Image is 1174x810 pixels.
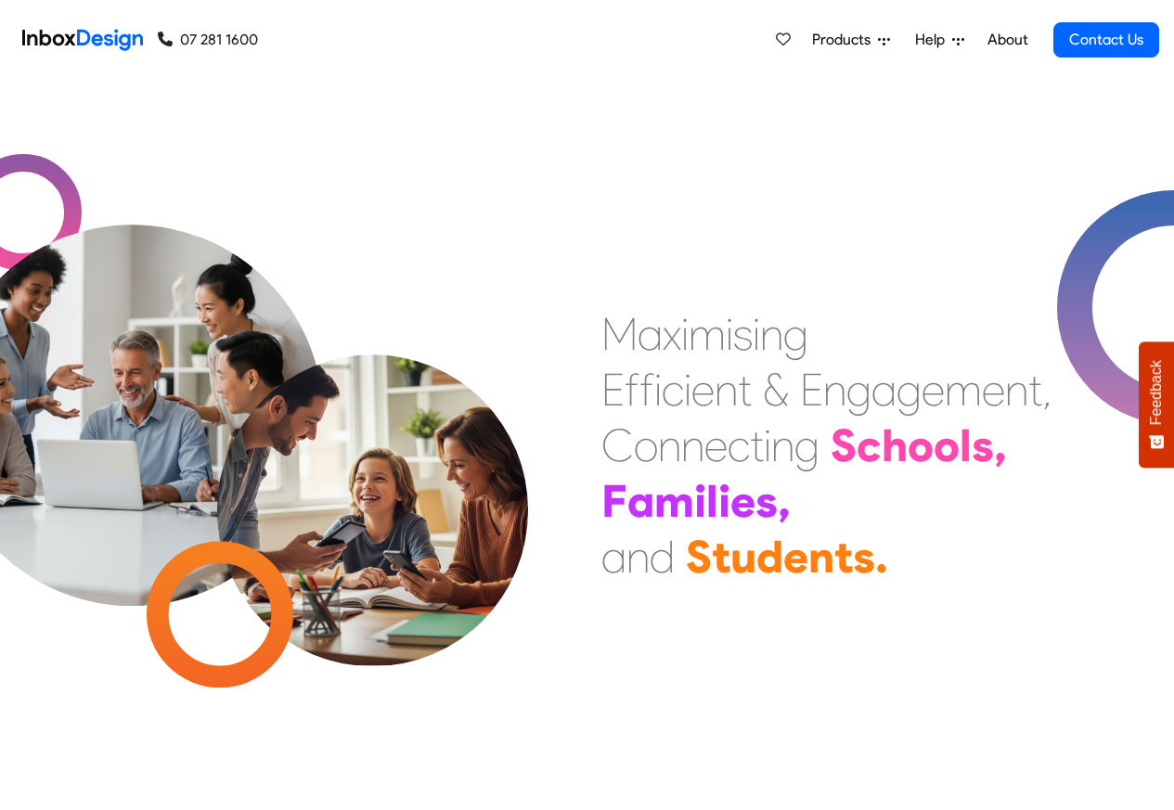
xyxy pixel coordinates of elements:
div: m [654,473,694,529]
div: E [601,362,625,418]
div: & [763,362,789,418]
div: a [871,362,897,418]
div: t [834,529,853,585]
div: e [730,473,755,529]
div: c [857,418,882,473]
a: Help [908,21,972,58]
div: n [1005,362,1028,418]
div: M [601,306,638,362]
span: Feedback [1148,360,1165,425]
div: m [945,362,982,418]
div: i [718,473,730,529]
div: g [897,362,922,418]
a: 07 281 1600 [158,29,258,51]
div: a [638,306,663,362]
span: Help [915,29,952,51]
div: l [706,473,718,529]
div: c [662,362,684,418]
div: g [846,362,871,418]
div: e [691,362,715,418]
div: t [1028,362,1042,418]
div: e [922,362,945,418]
div: n [681,418,704,473]
div: x [663,306,681,362]
div: e [704,418,728,473]
div: , [778,473,791,529]
div: n [808,529,834,585]
div: i [694,473,706,529]
div: c [728,418,750,473]
div: n [626,529,650,585]
div: n [771,418,794,473]
span: Products [812,29,878,51]
div: t [750,418,764,473]
div: a [627,473,654,529]
a: About [982,21,1033,58]
div: o [934,418,960,473]
div: l [960,418,972,473]
div: S [831,418,857,473]
div: m [689,306,726,362]
div: S [686,529,712,585]
div: a [601,529,626,585]
div: i [764,418,771,473]
div: u [730,529,756,585]
div: t [712,529,730,585]
div: o [634,418,658,473]
div: , [1042,362,1051,418]
div: h [882,418,908,473]
div: n [658,418,681,473]
div: n [715,362,738,418]
div: f [625,362,639,418]
div: g [783,306,808,362]
a: Products [805,21,897,58]
div: C [601,418,634,473]
div: e [783,529,808,585]
div: n [823,362,846,418]
div: , [994,418,1007,473]
div: i [726,306,733,362]
div: e [982,362,1005,418]
div: g [794,418,819,473]
div: d [756,529,783,585]
div: i [684,362,691,418]
div: s [853,529,875,585]
button: Feedback - Show survey [1139,341,1174,468]
div: i [753,306,760,362]
div: E [800,362,823,418]
div: F [601,473,627,529]
div: f [639,362,654,418]
a: Contact Us [1053,22,1159,58]
div: . [875,529,888,585]
div: s [972,418,994,473]
div: Maximising Efficient & Engagement, Connecting Schools, Families, and Students. [601,306,1051,585]
div: n [760,306,783,362]
div: t [738,362,752,418]
img: parents_with_child.png [178,277,567,666]
div: i [681,306,689,362]
div: s [755,473,778,529]
div: i [654,362,662,418]
div: d [650,529,675,585]
div: o [908,418,934,473]
div: s [733,306,753,362]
